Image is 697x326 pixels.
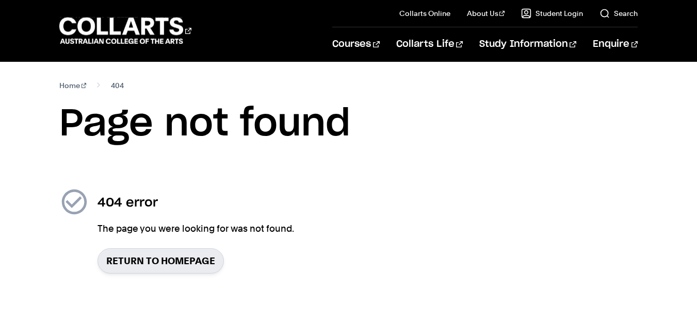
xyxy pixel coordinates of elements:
h1: Page not found [59,101,638,147]
a: Return to homepage [98,248,224,273]
div: Go to homepage [59,16,191,45]
a: Search [599,8,638,19]
p: The page you were looking for was not found. [98,221,294,236]
a: Collarts Online [399,8,450,19]
span: 404 [111,78,124,93]
a: Student Login [521,8,583,19]
a: Home [59,78,87,93]
h2: 404 error [98,195,294,211]
a: Collarts Life [396,27,463,61]
a: Courses [332,27,379,61]
a: About Us [467,8,505,19]
a: Enquire [593,27,638,61]
a: Study Information [479,27,576,61]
